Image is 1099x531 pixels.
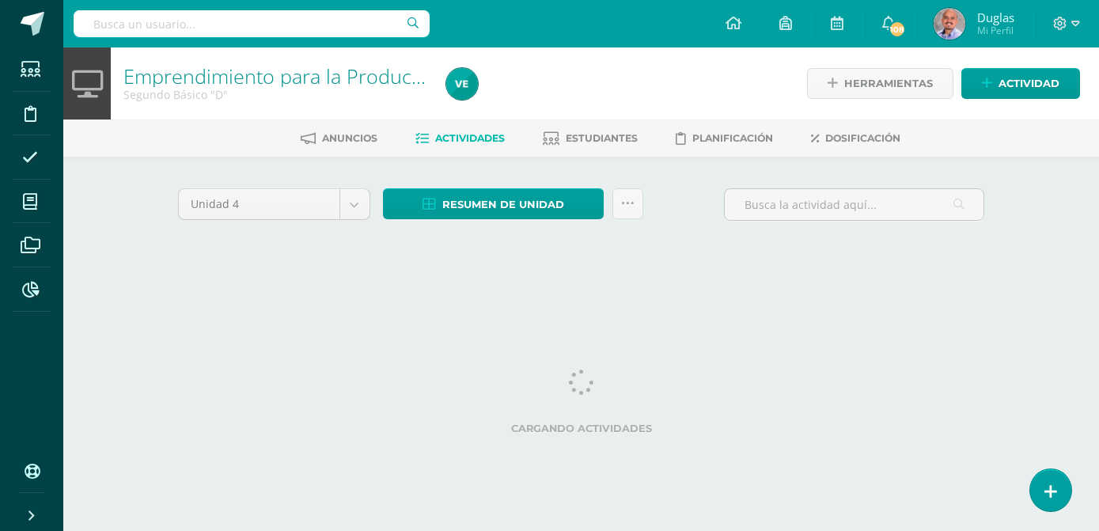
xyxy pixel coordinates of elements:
span: Dosificación [825,132,900,144]
span: Anuncios [322,132,377,144]
div: Segundo Básico 'D' [123,87,427,102]
a: Unidad 4 [179,189,369,219]
a: Resumen de unidad [383,188,604,219]
input: Busca un usuario... [74,10,430,37]
span: Herramientas [844,69,933,98]
a: Anuncios [301,126,377,151]
input: Busca la actividad aquí... [725,189,983,220]
a: Estudiantes [543,126,638,151]
span: Resumen de unidad [442,190,564,219]
a: Dosificación [811,126,900,151]
a: Emprendimiento para la Productividad y Robótica [123,63,570,89]
span: 108 [889,21,906,38]
span: Mi Perfil [977,24,1014,37]
span: Planificación [692,132,773,144]
img: 303f0dfdc36eeea024f29b2ae9d0f183.png [934,8,965,40]
a: Planificación [676,126,773,151]
span: Estudiantes [566,132,638,144]
img: 19b1e203de8e9b1ed5dcdd77fbbab152.png [446,68,478,100]
h1: Emprendimiento para la Productividad y Robótica [123,65,427,87]
span: Actividad [999,69,1059,98]
label: Cargando actividades [178,423,985,434]
span: Actividades [435,132,505,144]
span: Unidad 4 [191,189,328,219]
a: Actividades [415,126,505,151]
span: Duglas [977,9,1014,25]
a: Herramientas [807,68,953,99]
a: Actividad [961,68,1080,99]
